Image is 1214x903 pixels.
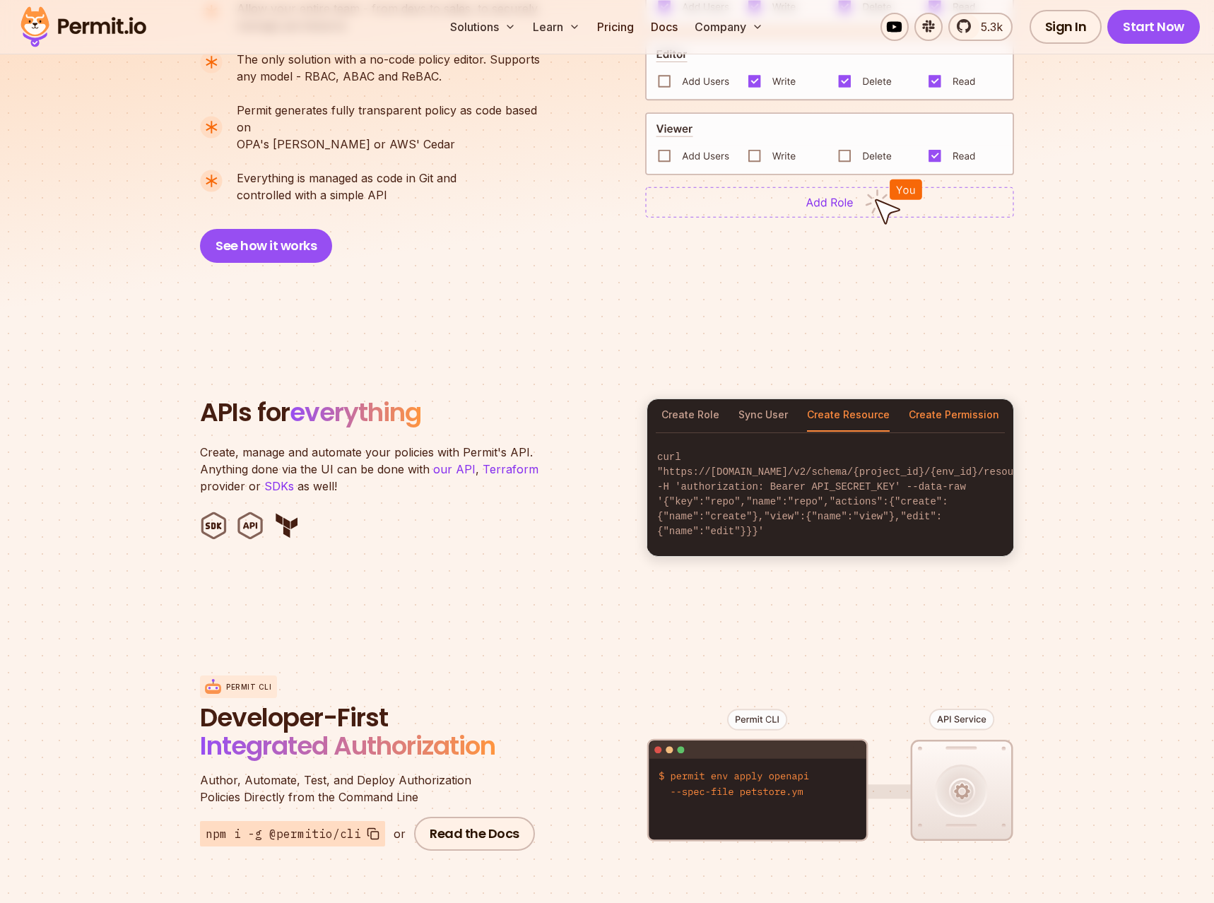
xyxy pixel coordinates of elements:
h2: APIs for [200,399,630,427]
p: controlled with a simple API [237,170,456,203]
p: Policies Directly from the Command Line [200,772,539,805]
a: 5.3k [948,13,1013,41]
p: Create, manage and automate your policies with Permit's API. Anything done via the UI can be done... [200,444,553,495]
span: npm i -g @permitio/cli [206,825,361,842]
a: SDKs [264,479,294,493]
img: Permit logo [14,3,153,51]
a: our API [433,462,476,476]
button: Sync User [738,399,788,432]
button: Learn [527,13,586,41]
button: See how it works [200,229,332,263]
button: Create Resource [807,399,890,432]
a: Docs [645,13,683,41]
span: Integrated Authorization [200,728,495,764]
button: npm i -g @permitio/cli [200,821,385,846]
span: Author, Automate, Test, and Deploy Authorization [200,772,539,789]
span: The only solution with a no-code policy editor. Supports [237,51,540,68]
span: Developer-First [200,704,539,732]
p: any model - RBAC, ABAC and ReBAC. [237,51,540,85]
span: everything [290,394,421,430]
a: Pricing [591,13,640,41]
button: Create Permission [909,399,999,432]
a: Sign In [1030,10,1102,44]
button: Create Role [661,399,719,432]
a: Terraform [483,462,538,476]
span: 5.3k [972,18,1003,35]
a: Read the Docs [414,817,535,851]
p: Permit CLI [226,682,271,692]
button: Solutions [444,13,521,41]
p: OPA's [PERSON_NAME] or AWS' Cedar [237,102,552,153]
code: curl "https://[DOMAIN_NAME]/v2/schema/{project_id}/{env_id}/resources" -H 'authorization: Bearer ... [647,439,1013,550]
a: Start Now [1107,10,1200,44]
span: Permit generates fully transparent policy as code based on [237,102,552,136]
span: Everything is managed as code in Git and [237,170,456,187]
div: or [394,825,406,842]
button: Company [689,13,769,41]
